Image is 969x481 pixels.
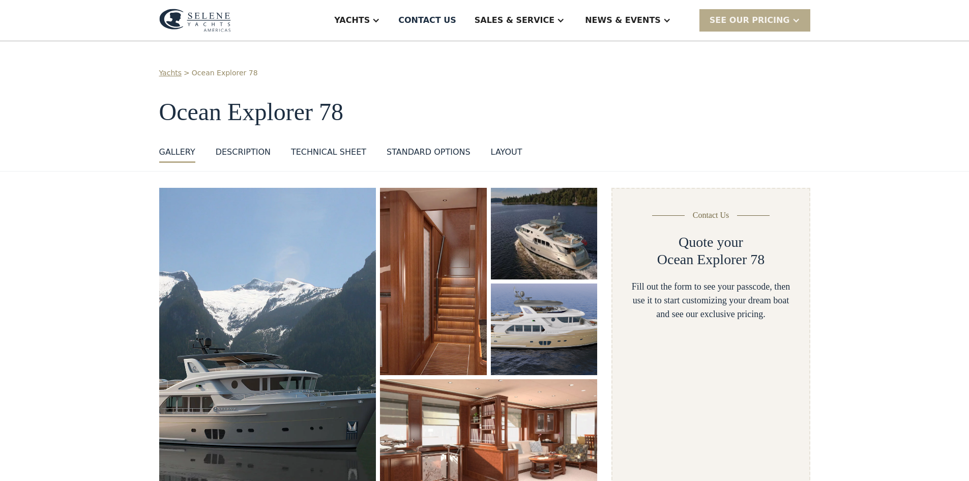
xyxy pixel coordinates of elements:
[159,146,195,158] div: GALLERY
[491,284,598,375] a: open lightbox
[159,99,810,126] h1: Ocean Explorer 78
[159,9,231,32] img: logo
[491,146,522,158] div: layout
[184,68,190,78] div: >
[291,146,366,163] a: Technical sheet
[387,146,471,163] a: standard options
[679,234,743,251] h2: Quote your
[159,68,182,78] a: Yachts
[159,146,195,163] a: GALLERY
[657,251,765,268] h2: Ocean Explorer 78
[475,14,554,26] div: Sales & Service
[629,280,792,321] div: Fill out the form to see your passcode, then use it to start customizing your dream boat and see ...
[398,14,456,26] div: Contact US
[334,14,370,26] div: Yachts
[291,146,366,158] div: Technical sheet
[192,68,258,78] a: Ocean Explorer 78
[693,209,729,221] div: Contact Us
[380,188,486,375] a: open lightbox
[216,146,271,158] div: DESCRIPTION
[710,14,790,26] div: SEE Our Pricing
[491,188,598,279] a: open lightbox
[585,14,661,26] div: News & EVENTS
[491,146,522,163] a: layout
[387,146,471,158] div: standard options
[216,146,271,163] a: DESCRIPTION
[699,9,810,31] div: SEE Our Pricing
